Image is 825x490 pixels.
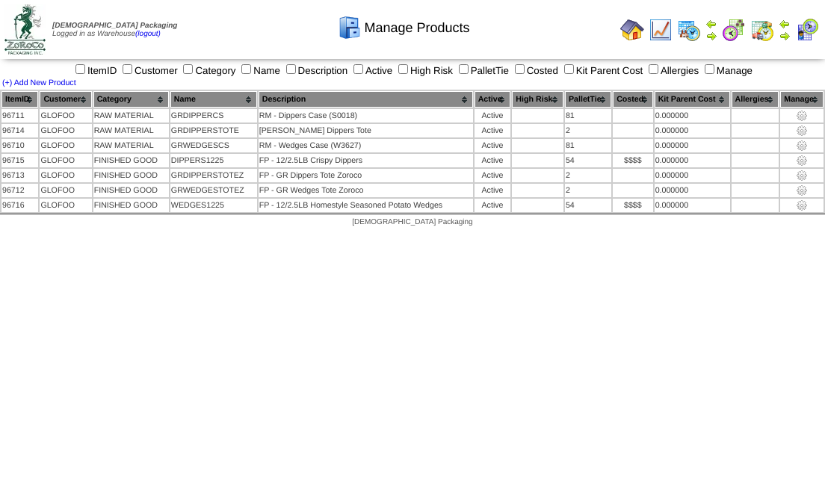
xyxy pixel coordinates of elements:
[93,154,169,167] td: FINISHED GOOD
[170,139,257,152] td: GRWEDGESCS
[565,169,611,182] td: 2
[170,154,257,167] td: DIPPERS1225
[40,184,91,197] td: GLOFOO
[702,65,753,76] label: Manage
[515,64,525,74] input: Costed
[475,156,510,165] div: Active
[796,184,808,196] img: settings.gif
[655,91,730,108] th: Kit Parent Cost
[40,109,91,122] td: GLOFOO
[259,184,473,197] td: FP - GR Wedges Tote Zoroco
[1,139,38,152] td: 96710
[170,91,257,108] th: Name
[93,139,169,152] td: RAW MATERIAL
[1,154,38,167] td: 96715
[655,169,730,182] td: 0.000000
[459,64,469,74] input: PalletTie
[646,65,699,76] label: Allergies
[565,91,611,108] th: PalletTie
[705,18,717,30] img: arrowleft.gif
[655,139,730,152] td: 0.000000
[1,91,38,108] th: ItemID
[170,124,257,137] td: GRDIPPERSTOTE
[796,140,808,152] img: settings.gif
[1,169,38,182] td: 96713
[613,91,652,108] th: Costed
[170,109,257,122] td: GRDIPPERCS
[779,18,791,30] img: arrowleft.gif
[259,91,473,108] th: Description
[72,65,117,76] label: ItemID
[614,201,652,210] div: $$$$
[564,64,574,74] input: Kit Parent Cost
[170,199,257,212] td: WEDGES1225
[655,154,730,167] td: 0.000000
[475,91,511,108] th: Active
[649,18,673,42] img: line_graph.gif
[93,124,169,137] td: RAW MATERIAL
[123,64,132,74] input: Customer
[93,91,169,108] th: Category
[705,30,717,42] img: arrowright.gif
[1,199,38,212] td: 96716
[796,170,808,182] img: settings.gif
[565,154,611,167] td: 54
[338,16,362,40] img: cabinet.gif
[52,22,177,30] span: [DEMOGRAPHIC_DATA] Packaging
[40,154,91,167] td: GLOFOO
[780,91,824,108] th: Manage
[40,199,91,212] td: GLOFOO
[135,30,161,38] a: (logout)
[183,64,193,74] input: Category
[677,18,701,42] img: calendarprod.gif
[52,22,177,38] span: Logged in as Warehouse
[750,18,774,42] img: calendarinout.gif
[565,139,611,152] td: 81
[565,109,611,122] td: 81
[1,124,38,137] td: 96714
[475,171,510,180] div: Active
[398,64,408,74] input: High Risk
[1,184,38,197] td: 96712
[259,139,473,152] td: RM - Wedges Case (W3627)
[2,78,76,87] a: (+) Add New Product
[170,169,257,182] td: GRDIPPERSTOTEZ
[259,199,473,212] td: FP - 12/2.5LB Homestyle Seasoned Potato Wedges
[93,109,169,122] td: RAW MATERIAL
[93,199,169,212] td: FINISHED GOOD
[75,64,85,74] input: ItemID
[283,65,348,76] label: Description
[779,30,791,42] img: arrowright.gif
[565,184,611,197] td: 2
[512,65,558,76] label: Costed
[364,20,469,36] span: Manage Products
[655,184,730,197] td: 0.000000
[180,65,235,76] label: Category
[705,64,714,74] input: Manage
[565,199,611,212] td: 54
[475,201,510,210] div: Active
[259,169,473,182] td: FP - GR Dippers Tote Zoroco
[456,65,509,76] label: PalletTie
[259,154,473,167] td: FP - 12/2.5LB Crispy Dippers
[40,124,91,137] td: GLOFOO
[796,110,808,122] img: settings.gif
[475,126,510,135] div: Active
[655,199,730,212] td: 0.000000
[796,125,808,137] img: settings.gif
[238,65,280,76] label: Name
[475,111,510,120] div: Active
[512,91,563,108] th: High Risk
[795,18,819,42] img: calendarcustomer.gif
[353,64,363,74] input: Active
[475,141,510,150] div: Active
[1,109,38,122] td: 96711
[40,91,91,108] th: Customer
[796,199,808,211] img: settings.gif
[796,155,808,167] img: settings.gif
[4,4,46,55] img: zoroco-logo-small.webp
[170,184,257,197] td: GRWEDGESTOTEZ
[565,124,611,137] td: 2
[241,64,251,74] input: Name
[259,109,473,122] td: RM - Dippers Case (S0018)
